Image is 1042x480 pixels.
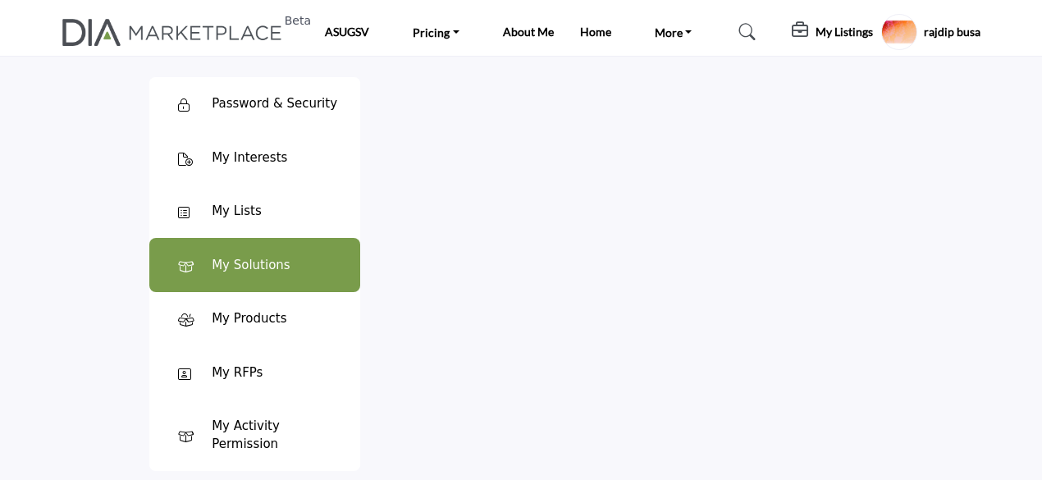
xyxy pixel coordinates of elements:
h5: rajdip busa [924,24,980,40]
h5: My Listings [816,25,873,39]
a: More [638,17,710,47]
div: My Interests [212,149,287,167]
h6: Beta [285,14,311,28]
div: My Lists [212,202,262,221]
a: About Me [503,25,554,39]
div: My Solutions [212,256,290,275]
a: Pricing [395,17,477,47]
button: Show hide supplier dropdown [881,14,917,50]
a: ASUGSV [325,25,369,39]
div: Password & Security [212,94,337,113]
img: site Logo [62,19,291,46]
a: Home [580,25,611,39]
div: My Listings [792,22,873,42]
div: My Products [212,309,286,328]
div: My RFPs [212,363,263,382]
div: My Activity Permission [212,417,343,454]
a: Beta [62,19,291,46]
a: Search [723,19,766,45]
